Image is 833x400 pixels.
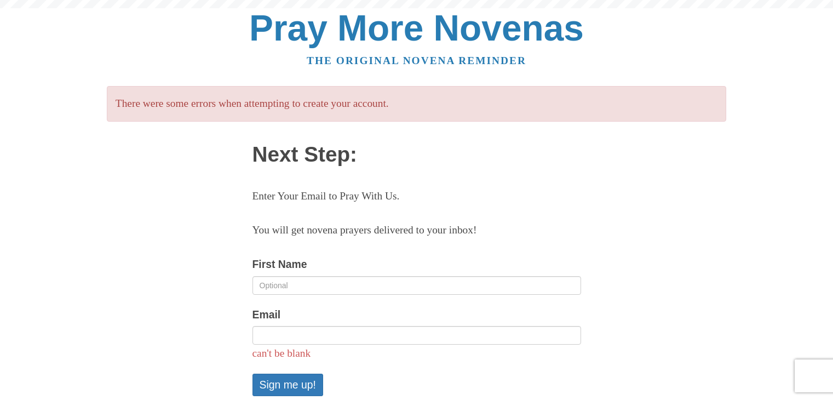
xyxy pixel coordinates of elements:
label: Email [252,306,281,324]
span: can't be blank [252,347,311,359]
a: Pray More Novenas [249,8,584,48]
button: Sign me up! [252,374,323,396]
a: The original novena reminder [307,55,526,66]
p: You will get novena prayers delivered to your inbox! [252,221,581,239]
label: First Name [252,255,307,273]
input: Optional [252,276,581,295]
h1: Next Step: [252,143,581,167]
p: There were some errors when attempting to create your account. [107,86,726,122]
p: Enter Your Email to Pray With Us. [252,187,581,205]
